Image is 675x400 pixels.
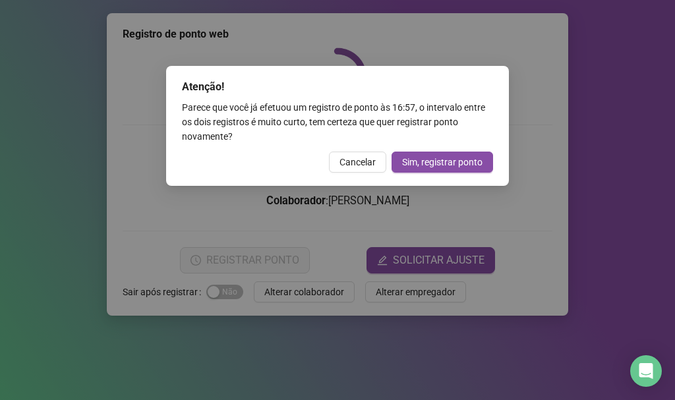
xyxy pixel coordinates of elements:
div: Parece que você já efetuou um registro de ponto às 16:57 , o intervalo entre os dois registros é ... [182,100,493,144]
span: Cancelar [339,155,376,169]
button: Cancelar [329,152,386,173]
button: Sim, registrar ponto [392,152,493,173]
div: Open Intercom Messenger [630,355,662,387]
div: Atenção! [182,79,493,95]
span: Sim, registrar ponto [402,155,483,169]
